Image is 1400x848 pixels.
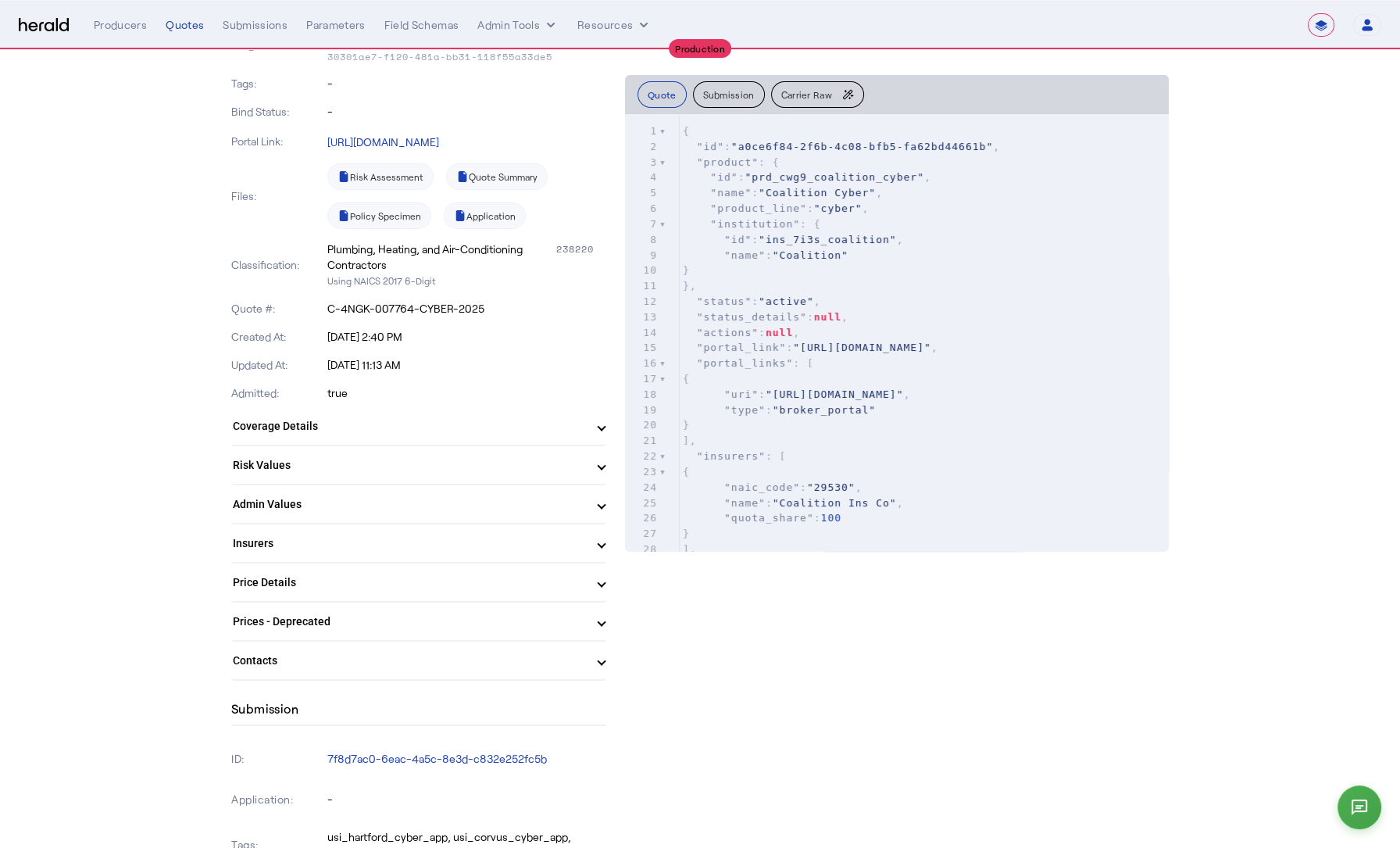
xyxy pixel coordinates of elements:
span: "[URL][DOMAIN_NAME]" [793,342,931,353]
p: [DATE] 2:40 PM [327,329,606,345]
span: "id" [710,171,737,183]
p: - [327,792,606,807]
span: : [ [683,450,787,462]
span: : , [683,481,862,493]
span: : , [683,497,904,509]
span: "product_line" [710,202,807,214]
mat-panel-title: Price Details [233,574,586,591]
span: : , [683,141,1000,152]
span: : , [683,202,869,214]
div: 27 [625,526,659,542]
span: "name" [724,497,766,509]
span: "broker_portal" [773,404,876,416]
p: C-4NGK-007764-CYBER-2025 [327,301,606,317]
mat-expansion-panel-header: Price Details [231,564,606,601]
h4: Submission [231,700,298,718]
span: "[URL][DOMAIN_NAME]" [766,388,904,400]
span: null [814,311,841,323]
span: : [683,404,876,416]
span: "29530" [807,481,855,493]
p: 7f8d7ac0-6eac-4a5c-8e3d-c832e252fc5b [327,751,606,767]
span: "type" [724,404,766,416]
a: Application [444,202,526,229]
div: 10 [625,263,659,278]
span: null [766,327,793,338]
span: "cyber" [814,202,862,214]
div: 9 [625,248,659,263]
span: : , [683,234,904,245]
p: Using NAICS 2017 6-Digit [327,273,606,288]
span: "Coalition Ins Co" [773,497,897,509]
span: : , [683,187,883,199]
div: 4 [625,170,659,185]
span: "actions" [697,327,759,338]
span: "uri" [724,388,759,400]
span: : , [683,342,938,353]
span: "ins_7i3s_coalition" [759,234,897,245]
span: "naic_code" [724,481,800,493]
p: - [327,104,606,120]
span: ], [683,435,697,446]
div: 14 [625,325,659,341]
mat-expansion-panel-header: Insurers [231,524,606,562]
div: 20 [625,417,659,433]
span: { [683,466,690,478]
p: - [327,76,606,91]
span: : , [683,171,931,183]
button: Carrier Raw [771,81,864,108]
p: true [327,385,606,401]
span: "status" [697,295,752,307]
div: 5 [625,185,659,201]
div: 12 [625,294,659,310]
mat-expansion-panel-header: Coverage Details [231,407,606,445]
p: Quote #: [231,301,324,317]
a: Policy Specimen [327,202,431,229]
span: "product" [697,156,759,168]
span: : [683,249,848,261]
div: 16 [625,356,659,371]
div: 18 [625,387,659,403]
div: 15 [625,340,659,356]
p: Portal Link: [231,134,324,149]
span: : , [683,388,910,400]
a: [URL][DOMAIN_NAME] [327,135,439,148]
div: 25 [625,496,659,511]
span: "portal_link" [697,342,787,353]
mat-expansion-panel-header: Admin Values [231,485,606,523]
div: 21 [625,433,659,449]
span: "prd_cwg9_coalition_cyber" [745,171,924,183]
div: 17 [625,371,659,387]
button: Quote [637,81,687,108]
span: "portal_links" [697,357,794,369]
span: 100 [821,512,841,524]
div: Quotes [166,17,204,33]
div: 6 [625,201,659,216]
div: Parameters [306,17,366,33]
img: Herald Logo [19,18,69,33]
span: : , [683,311,848,323]
mat-panel-title: Insurers [233,535,586,552]
span: : [ [683,357,814,369]
mat-expansion-panel-header: Risk Values [231,446,606,484]
div: 24 [625,480,659,496]
mat-expansion-panel-header: Prices - Deprecated [231,603,606,640]
div: Submissions [223,17,287,33]
p: Created At: [231,329,324,345]
span: "Coalition Cyber" [759,187,876,199]
herald-code-block: quote [625,114,1169,552]
span: "quota_share" [724,512,814,524]
button: Submission [693,81,765,108]
mat-panel-title: Admin Values [233,496,586,513]
p: ID: [231,748,324,770]
span: }, [683,280,697,292]
mat-expansion-panel-header: Contacts [231,642,606,679]
span: { [683,373,690,385]
p: 30301ae7-f120-481a-bb31-118f55a33de5 [327,51,606,63]
span: } [683,419,690,431]
span: "name" [724,249,766,261]
div: 26 [625,510,659,526]
span: "active" [759,295,814,307]
div: 238220 [556,242,606,273]
a: Risk Assessment [327,163,434,190]
span: } [683,528,690,539]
